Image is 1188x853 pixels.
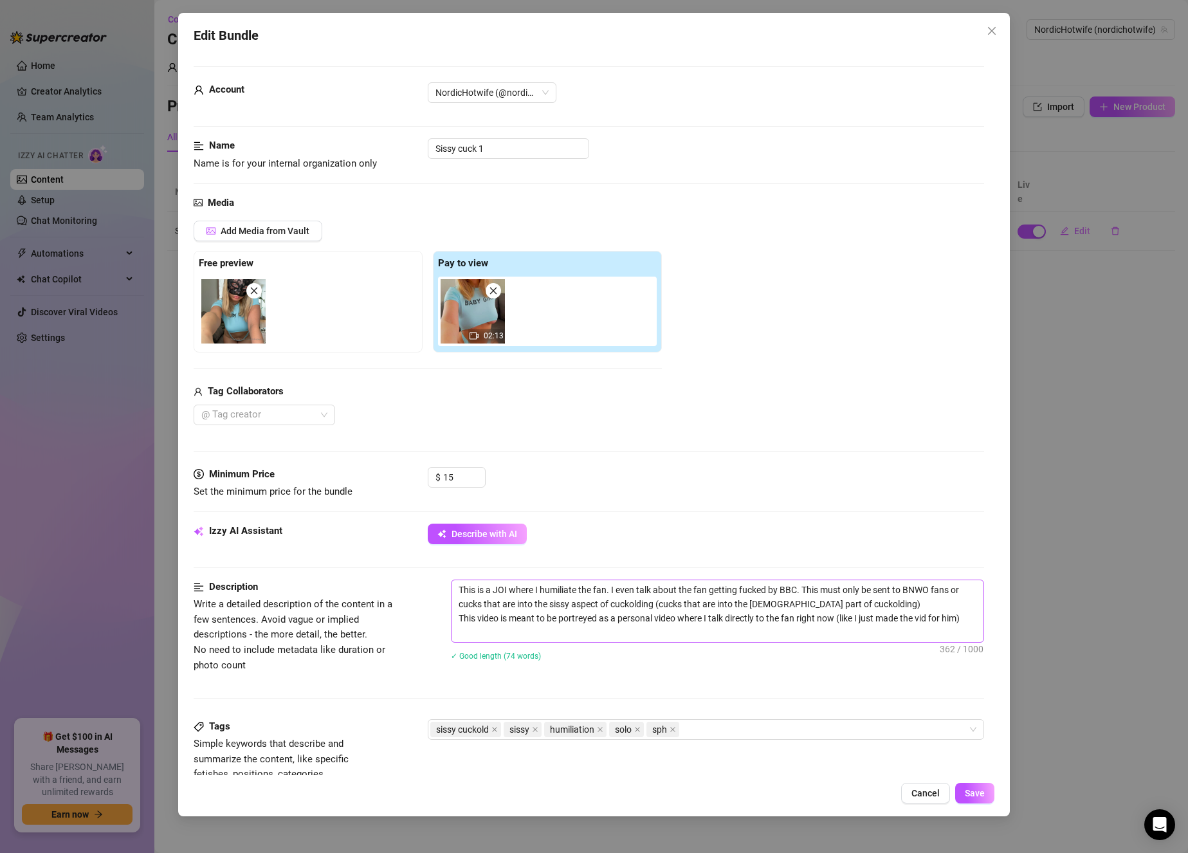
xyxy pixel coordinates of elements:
[982,26,1002,36] span: Close
[451,652,541,661] span: ✓ Good length (74 words)
[194,138,204,154] span: align-left
[209,581,258,592] strong: Description
[209,468,275,480] strong: Minimum Price
[194,221,322,241] button: Add Media from Vault
[194,486,352,497] span: Set the minimum price for the bundle
[209,720,230,732] strong: Tags
[438,257,488,269] strong: Pay to view
[987,26,997,36] span: close
[428,138,589,159] input: Enter a name
[452,529,517,539] span: Describe with AI
[441,279,505,344] img: media
[194,384,203,399] span: user
[208,197,234,208] strong: Media
[201,279,266,344] img: media
[199,257,253,269] strong: Free preview
[194,26,259,46] span: Edit Bundle
[901,783,950,803] button: Cancel
[250,286,259,295] span: close
[209,84,244,95] strong: Account
[550,722,594,737] span: humiliation
[206,226,215,235] span: picture
[194,598,392,670] span: Write a detailed description of the content in a few sentences. Avoid vague or implied descriptio...
[670,726,676,733] span: close
[209,140,235,151] strong: Name
[435,83,549,102] span: NordicHotwife (@nordichotwife)
[194,158,377,169] span: Name is for your internal organization only
[634,726,641,733] span: close
[489,286,498,295] span: close
[491,726,498,733] span: close
[484,331,504,340] span: 02:13
[194,196,203,211] span: picture
[194,467,204,482] span: dollar
[221,226,309,236] span: Add Media from Vault
[965,788,985,798] span: Save
[911,788,940,798] span: Cancel
[470,331,479,340] span: video-camera
[436,722,489,737] span: sissy cuckold
[597,726,603,733] span: close
[428,524,527,544] button: Describe with AI
[982,21,1002,41] button: Close
[504,722,542,737] span: sissy
[441,279,505,344] div: 02:13
[194,82,204,98] span: user
[194,722,204,732] span: tag
[652,722,667,737] span: sph
[544,722,607,737] span: humiliation
[955,783,994,803] button: Save
[194,738,349,780] span: Simple keywords that describe and summarize the content, like specific fetishes, positions, categ...
[532,726,538,733] span: close
[509,722,529,737] span: sissy
[208,385,284,397] strong: Tag Collaborators
[646,722,679,737] span: sph
[209,525,282,537] strong: Izzy AI Assistant
[194,580,204,595] span: align-left
[430,722,501,737] span: sissy cuckold
[609,722,644,737] span: solo
[615,722,632,737] span: solo
[452,580,983,642] textarea: This is a JOI where I humiliate the fan. I even talk about the fan getting fucked by BBC. This mu...
[1144,809,1175,840] div: Open Intercom Messenger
